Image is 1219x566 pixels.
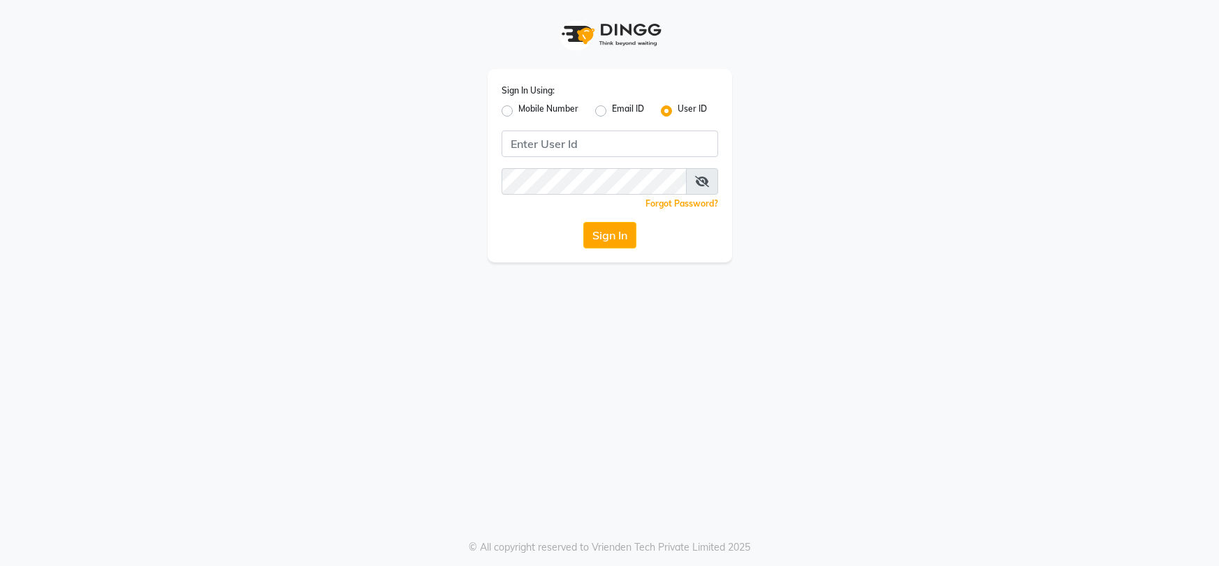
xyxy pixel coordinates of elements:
input: Username [502,131,718,157]
input: Username [502,168,687,195]
label: User ID [678,103,707,119]
a: Forgot Password? [645,198,718,209]
img: logo1.svg [554,14,666,55]
label: Mobile Number [518,103,578,119]
button: Sign In [583,222,636,248]
label: Sign In Using: [502,84,555,97]
label: Email ID [612,103,644,119]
